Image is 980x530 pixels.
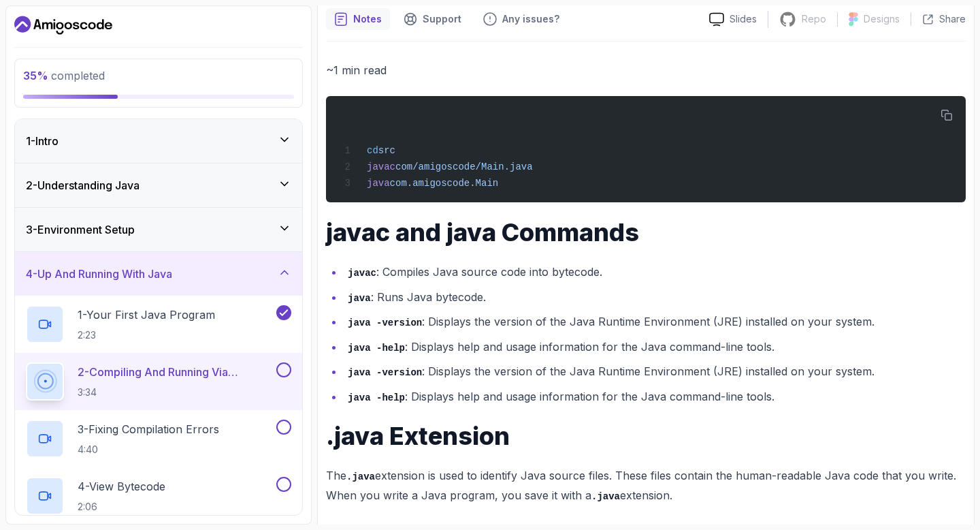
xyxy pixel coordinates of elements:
p: Share [939,12,966,26]
button: 2-Compiling And Running Via Terminal3:34 [26,362,291,401]
button: 4-View Bytecode2:06 [26,477,291,515]
button: 1-Intro [15,119,302,163]
li: : Displays the version of the Java Runtime Environment (JRE) installed on your system. [344,312,966,332]
button: 4-Up And Running With Java [15,252,302,296]
button: Feedback button [475,8,568,30]
span: 35 % [23,69,48,82]
p: 1 - Your First Java Program [78,307,215,323]
code: java [348,293,371,304]
p: 2:23 [78,328,215,342]
a: Slides [698,12,768,27]
code: java -version [348,367,422,378]
p: 2 - Compiling And Running Via Terminal [78,364,274,380]
p: 4:40 [78,443,219,456]
span: com.amigoscode.Main [390,178,499,189]
h3: 4 - Up And Running With Java [26,266,172,282]
li: : Displays help and usage information for the Java command-line tools. [344,337,966,357]
p: Slides [730,12,757,26]
button: 1-Your First Java Program2:23 [26,305,291,343]
code: java -help [348,392,405,403]
code: javac [348,268,376,279]
span: src [378,145,395,156]
h3: 2 - Understanding Java [26,177,140,193]
p: Support [423,12,461,26]
p: The extension is used to identify Java source files. These files contain the human-readable Java ... [326,466,966,505]
p: Any issues? [502,12,559,26]
button: 2-Understanding Java [15,163,302,207]
button: 3-Fixing Compilation Errors4:40 [26,420,291,458]
p: ~1 min read [326,61,966,80]
span: java [367,178,390,189]
h3: 3 - Environment Setup [26,221,135,238]
li: : Compiles Java source code into bytecode. [344,262,966,282]
li: : Displays the version of the Java Runtime Environment (JRE) installed on your system. [344,362,966,381]
p: Repo [802,12,826,26]
p: Notes [353,12,382,26]
p: 3:34 [78,386,274,399]
a: Dashboard [14,14,112,36]
button: Share [911,12,966,26]
span: javac [367,161,395,172]
code: java -version [348,317,422,328]
code: .java [591,491,620,502]
code: java -help [348,343,405,354]
code: .java [346,471,375,482]
button: notes button [326,8,390,30]
h3: 1 - Intro [26,133,59,149]
span: com/amigoscode/Main.java [395,161,533,172]
h1: javac and java Commands [326,219,966,246]
button: 3-Environment Setup [15,208,302,251]
button: Support button [395,8,470,30]
li: : Displays help and usage information for the Java command-line tools. [344,387,966,407]
p: 2:06 [78,500,165,514]
li: : Runs Java bytecode. [344,287,966,307]
span: completed [23,69,105,82]
h1: .java Extension [326,422,966,450]
span: cd [367,145,378,156]
p: 3 - Fixing Compilation Errors [78,421,219,437]
p: 4 - View Bytecode [78,478,165,495]
p: Designs [864,12,900,26]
